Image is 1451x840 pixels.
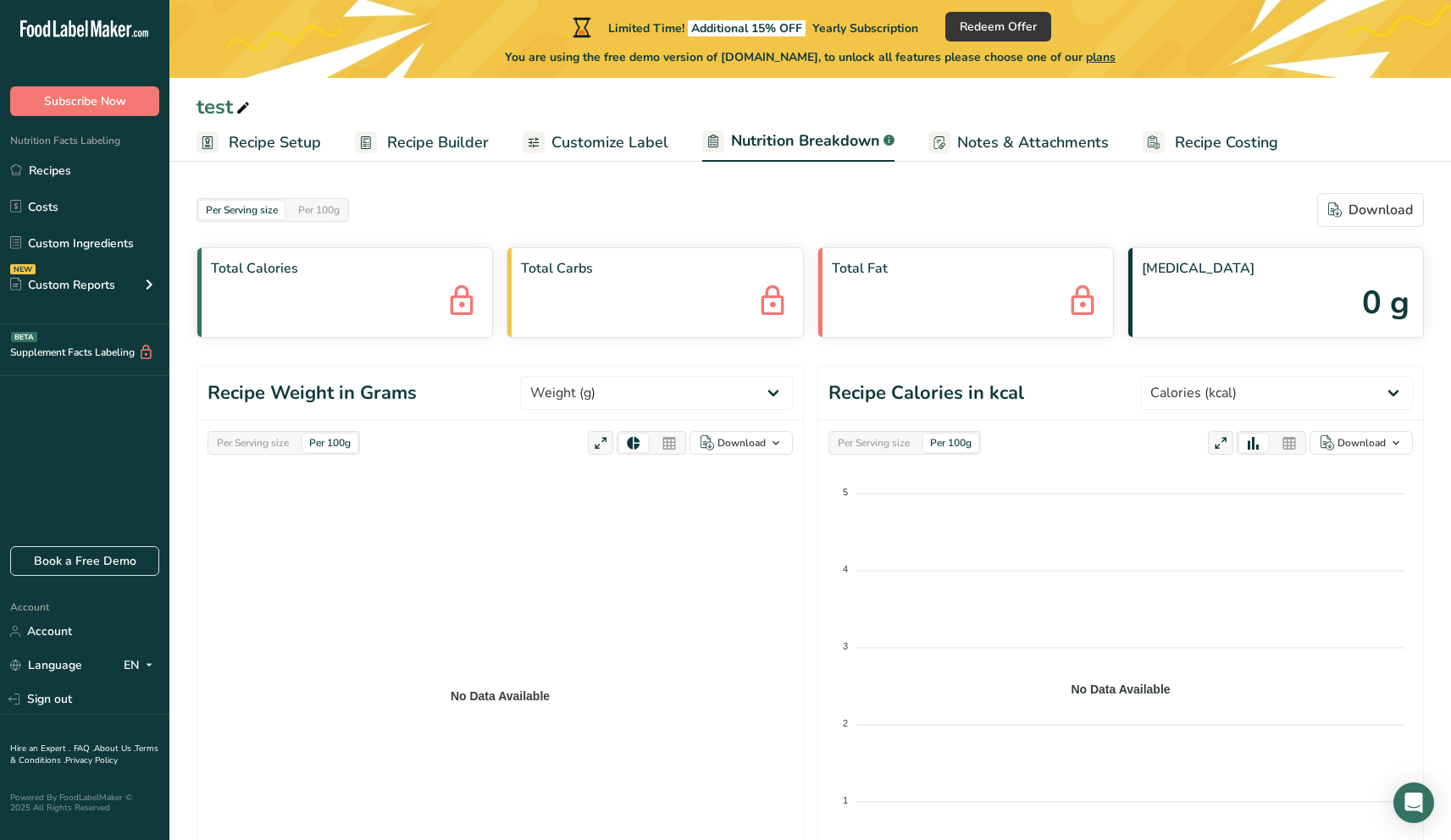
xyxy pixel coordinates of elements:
[843,487,848,497] tspan: 5
[928,124,1109,162] a: Notes & Attachments
[831,434,917,452] div: Per Serving size
[302,434,357,452] div: Per 100g
[94,743,135,754] a: About Us .
[10,650,82,680] a: Language
[843,718,848,728] tspan: 2
[199,201,285,219] div: Per Serving size
[74,743,94,754] a: FAQ .
[1328,200,1413,220] div: Download
[1310,431,1413,455] button: Download
[960,18,1037,36] span: Redeem Offer
[1362,279,1409,327] span: 0 g
[10,793,159,813] div: Powered By FoodLabelMaker © 2025 All Rights Reserved
[387,131,489,154] span: Recipe Builder
[702,122,894,163] a: Nutrition Breakdown
[843,564,848,574] tspan: 4
[843,641,848,651] tspan: 3
[523,124,668,162] a: Customize Label
[812,20,918,36] span: Yearly Subscription
[1175,131,1278,154] span: Recipe Costing
[551,131,668,154] span: Customize Label
[1086,49,1116,65] span: plans
[10,264,36,274] div: NEW
[1337,435,1386,450] div: Download
[688,20,806,36] span: Additional 15% OFF
[1071,682,1170,696] text: No Data Available
[945,12,1051,41] button: Redeem Offer
[208,379,417,407] h1: Recipe Weight in Grams
[197,124,321,162] a: Recipe Setup
[923,434,978,452] div: Per 100g
[521,258,789,279] span: Total Carbs
[44,92,126,110] span: Subscribe Now
[832,258,1099,279] span: Total Fat
[569,17,918,37] div: Limited Time!
[451,689,550,703] text: No Data Available
[10,743,70,754] a: Hire an Expert .
[505,48,1116,66] span: You are using the free demo version of [DOMAIN_NAME], to unlock all features please choose one of...
[10,546,159,576] a: Book a Free Demo
[291,201,346,219] div: Per 100g
[1393,782,1434,823] div: Open Intercom Messenger
[731,130,880,152] span: Nutrition Breakdown
[717,435,766,450] div: Download
[1143,124,1278,162] a: Recipe Costing
[10,86,159,116] button: Subscribe Now
[843,795,848,805] tspan: 1
[229,131,321,154] span: Recipe Setup
[957,131,1109,154] span: Notes & Attachments
[1317,193,1424,227] button: Download
[124,655,159,676] div: EN
[690,431,793,455] button: Download
[197,91,253,122] div: test
[355,124,489,162] a: Recipe Builder
[10,276,115,294] div: Custom Reports
[211,258,479,279] span: Total Calories
[65,754,118,766] a: Privacy Policy
[10,743,158,766] a: Terms & Conditions .
[1142,258,1409,279] span: [MEDICAL_DATA]
[11,332,37,342] div: BETA
[828,379,1024,407] h1: Recipe Calories in kcal
[210,434,296,452] div: Per Serving size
